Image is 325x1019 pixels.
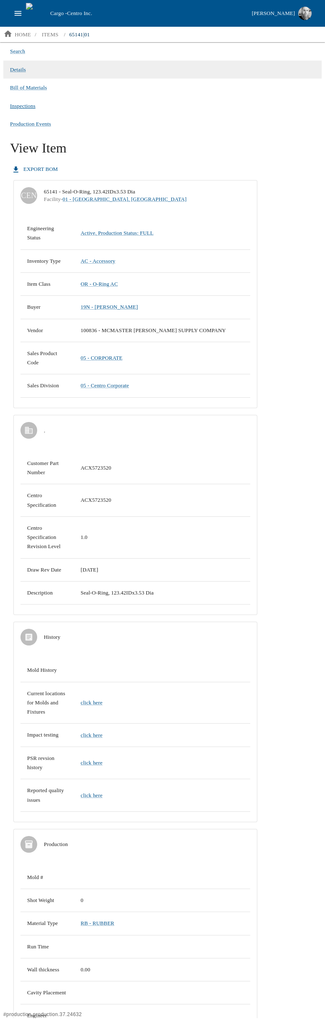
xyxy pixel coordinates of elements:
td: 1.0 [74,516,250,558]
td: Impact testing [20,724,74,747]
td: Description [20,581,74,604]
a: Bill of Materials [10,82,47,94]
a: OR - O-Ring AC [81,281,118,287]
p: 65141|01 [69,30,90,39]
span: Bill of Materials [10,84,47,92]
a: Search [10,46,25,57]
a: 01 - [GEOGRAPHIC_DATA], [GEOGRAPHIC_DATA] [63,196,187,203]
td: ACX5723520 [74,452,250,484]
td: Cavity Placement [20,981,74,1004]
button: export BOM [10,162,61,177]
td: 100836 - MCMASTER [PERSON_NAME] SUPPLY COMPANY [74,319,250,342]
td: Buyer [20,296,74,319]
td: Reported quality issues [20,779,74,812]
p: items [42,30,58,39]
a: 65141|01 [66,28,93,41]
button: [PERSON_NAME] [249,4,315,23]
a: Details [10,64,26,76]
span: 09/03/2025 12:00 AM [81,567,98,573]
div: [PERSON_NAME] [252,9,295,18]
td: Centro Specification [20,484,74,517]
td: Sales Product Code [20,342,74,374]
a: click here [81,732,102,738]
div: Facility - [44,196,250,203]
a: Active, Production Status: FULL [81,230,154,236]
span: Details [10,66,26,74]
div: 65141 - Seal-O-Ring, 123.42IDx3.53 Dia [44,188,250,196]
td: ACX5723520 [74,484,250,517]
td: PSR revsion history [20,747,74,779]
td: 0.00 [74,958,250,981]
img: Profile image [298,7,312,20]
span: Centro Inc. [67,10,92,16]
td: Inventory Type [20,249,74,272]
a: RB - RUBBER [81,920,114,926]
td: Current locations for Molds and Fixtures [20,682,74,724]
td: Wall thickness [20,958,74,981]
a: click here [81,760,102,766]
td: Material Type [20,912,74,935]
button: open drawer [10,5,26,21]
a: 05 - Centro Corporate [81,383,129,389]
td: Seal-O-Ring, 123.42IDx3.53 Dia [74,581,250,604]
td: Draw Rev Date [20,558,74,581]
span: Search [10,47,25,56]
a: click here [81,792,102,798]
span: Production Events [10,120,51,128]
div: CEN [20,187,37,204]
span: Production [44,841,250,848]
a: AC - Accessory [81,258,115,264]
h1: View Item [10,140,315,163]
span: History [44,633,250,641]
td: Run Time [20,935,74,958]
a: 19N - [PERSON_NAME] [81,304,138,310]
a: items [37,28,63,41]
td: Sales Division [20,374,74,397]
td: Engineering Status [20,217,74,249]
td: Shot Weight [20,889,74,912]
img: cargo logo [26,3,47,24]
td: 0 [74,889,250,912]
div: Cargo - [47,9,248,18]
td: Mold History [20,659,74,682]
td: Customer Part Number [20,452,74,484]
li: / [35,30,36,39]
td: Mold # [20,866,74,889]
td: Item Class [20,273,74,296]
p: home [15,30,31,39]
span: Inspections [10,102,36,110]
a: 05 - CORPORATE [81,355,122,361]
a: Production Events [10,118,51,130]
a: click here [81,699,102,706]
li: / [64,30,66,39]
a: Inspections [10,100,36,112]
div: , [44,427,250,434]
td: Vendor [20,319,74,342]
td: Centro Specification Revision Level [20,516,74,558]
